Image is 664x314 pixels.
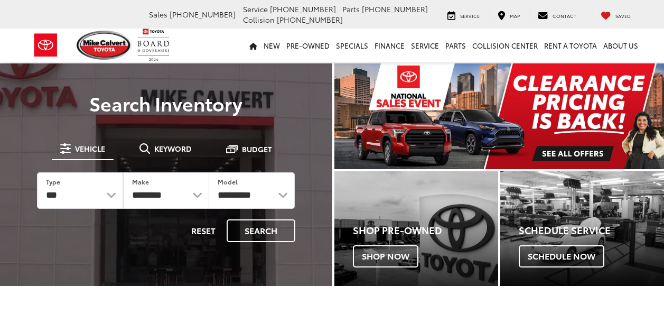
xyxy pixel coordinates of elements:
span: [PHONE_NUMBER] [362,4,428,14]
span: Collision [243,14,275,25]
span: [PHONE_NUMBER] [170,9,236,20]
img: Mike Calvert Toyota [77,31,133,60]
span: [PHONE_NUMBER] [270,4,336,14]
a: Shop Pre-Owned Shop Now [334,171,498,286]
a: My Saved Vehicles [593,10,639,20]
span: Map [510,12,520,19]
label: Model [218,177,238,186]
a: Contact [530,10,584,20]
a: New [260,29,283,62]
span: Parts [342,4,360,14]
span: Vehicle [75,145,105,152]
span: Service [460,12,480,19]
span: Schedule Now [519,245,604,267]
a: Collision Center [469,29,541,62]
a: Home [246,29,260,62]
span: Service [243,4,268,14]
div: Toyota [500,171,664,286]
a: Map [490,10,528,20]
h4: Shop Pre-Owned [353,225,498,236]
a: Service [439,10,488,20]
span: Shop Now [353,245,418,267]
span: Keyword [154,145,192,152]
a: Pre-Owned [283,29,333,62]
span: Sales [149,9,167,20]
a: Specials [333,29,371,62]
img: Toyota [26,28,66,62]
span: Contact [553,12,576,19]
span: [PHONE_NUMBER] [277,14,343,25]
button: Search [227,219,295,242]
div: Toyota [334,171,498,286]
a: Parts [442,29,469,62]
span: Budget [242,145,272,153]
a: Schedule Service Schedule Now [500,171,664,286]
label: Type [46,177,60,186]
a: Finance [371,29,408,62]
h4: Schedule Service [519,225,664,236]
button: Reset [182,219,225,242]
span: Saved [615,12,631,19]
a: Rent a Toyota [541,29,600,62]
h3: Search Inventory [22,93,310,114]
a: About Us [600,29,641,62]
label: Make [132,177,149,186]
a: Service [408,29,442,62]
